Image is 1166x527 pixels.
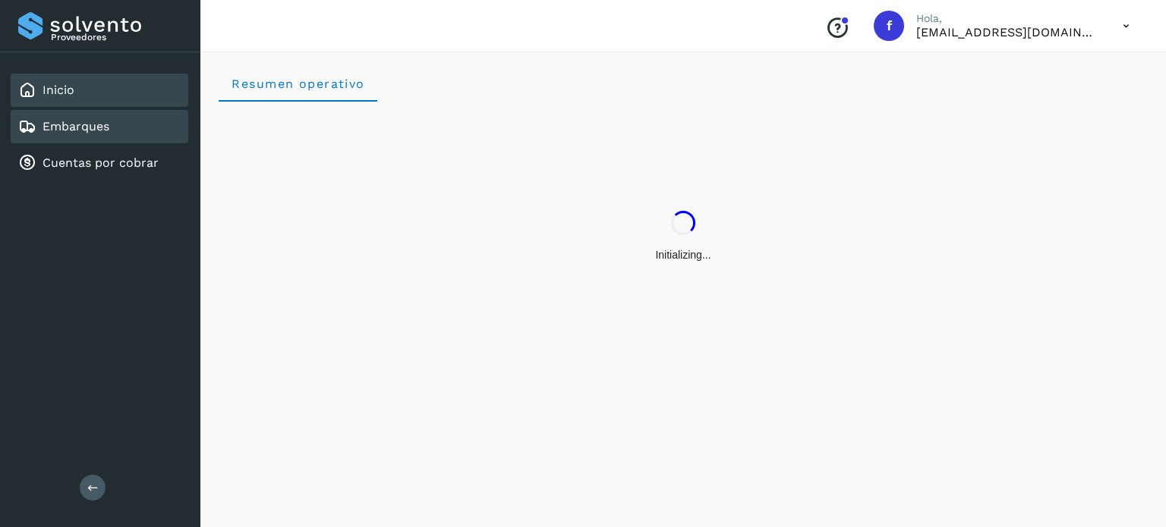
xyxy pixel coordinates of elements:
[43,119,109,133] a: Embarques
[11,146,188,180] div: Cuentas por cobrar
[916,12,1098,25] p: Hola,
[916,25,1098,39] p: fyc3@mexamerik.com
[43,155,159,170] a: Cuentas por cobrar
[51,32,182,42] p: Proveedores
[43,83,74,97] a: Inicio
[11,74,188,107] div: Inicio
[231,77,365,91] span: Resumen operativo
[11,110,188,143] div: Embarques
